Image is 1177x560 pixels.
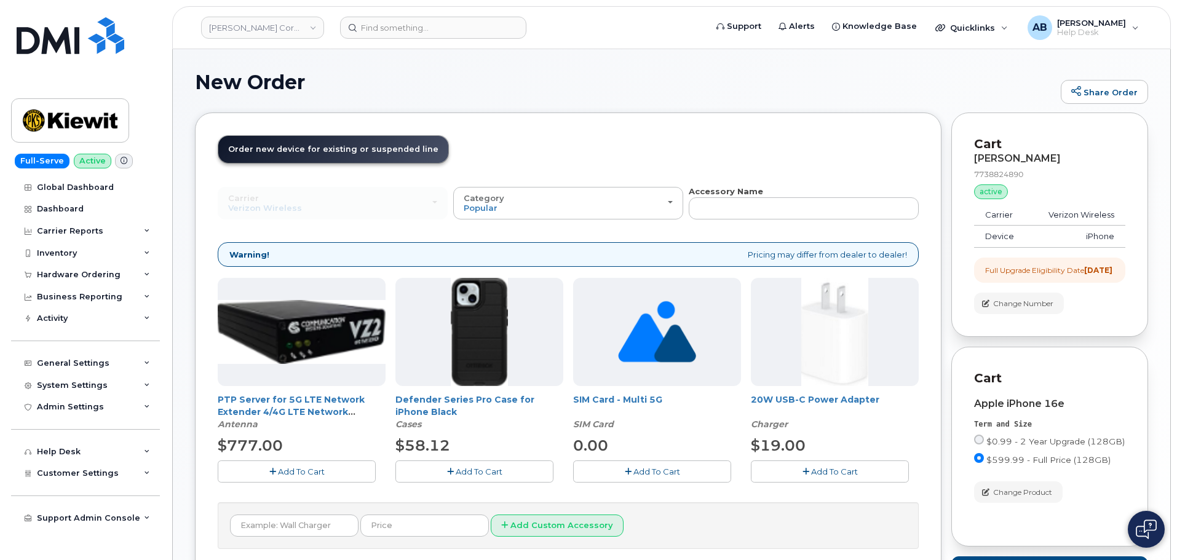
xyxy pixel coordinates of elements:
em: Cases [395,419,421,430]
div: Defender Series Pro Case for iPhone Black [395,393,563,430]
td: Verizon Wireless [1029,204,1125,226]
img: no_image_found-2caef05468ed5679b831cfe6fc140e25e0c280774317ffc20a367ab7fd17291e.png [618,278,696,386]
span: Order new device for existing or suspended line [228,144,438,154]
a: 20W USB-C Power Adapter [751,394,879,405]
div: 20W USB-C Power Adapter [751,393,919,430]
span: Add To Cart [278,467,325,476]
button: Change Product [974,481,1063,503]
button: Add To Cart [395,460,553,482]
span: $58.12 [395,436,450,454]
div: 7738824890 [974,169,1125,179]
p: Cart [974,135,1125,153]
div: Apple iPhone 16e [974,398,1125,409]
h1: New Order [195,71,1055,93]
button: Add Custom Accessory [491,515,624,537]
span: Add To Cart [811,467,858,476]
a: Share Order [1061,80,1148,105]
div: active [974,184,1008,199]
span: 0.00 [573,436,608,454]
span: Popular [464,203,497,213]
strong: Accessory Name [689,186,763,196]
img: Open chat [1136,519,1157,539]
div: PTP Server for 5G LTE Network Extender 4/4G LTE Network Extender 3 [218,393,386,430]
input: $599.99 - Full Price (128GB) [974,453,984,463]
span: $0.99 - 2 Year Upgrade (128GB) [986,436,1125,446]
span: Category [464,193,504,203]
input: $0.99 - 2 Year Upgrade (128GB) [974,435,984,444]
a: PTP Server for 5G LTE Network Extender 4/4G LTE Network Extender 3 [218,394,365,430]
div: Pricing may differ from dealer to dealer! [218,242,919,267]
img: Casa_Sysem.png [218,300,386,364]
em: Antenna [218,419,258,430]
input: Example: Wall Charger [230,515,359,537]
a: Defender Series Pro Case for iPhone Black [395,394,534,417]
button: Change Number [974,293,1064,314]
div: [PERSON_NAME] [974,153,1125,164]
span: $19.00 [751,436,806,454]
span: $599.99 - Full Price (128GB) [986,455,1111,465]
em: Charger [751,419,788,430]
span: Change Product [993,487,1052,498]
span: Add To Cart [456,467,502,476]
span: Add To Cart [633,467,680,476]
a: SIM Card - Multi 5G [573,394,662,405]
span: $777.00 [218,436,283,454]
div: SIM Card - Multi 5G [573,393,741,430]
em: SIM Card [573,419,614,430]
td: Device [974,226,1029,248]
p: Cart [974,369,1125,387]
button: Add To Cart [218,460,376,482]
div: Full Upgrade Eligibility Date [985,265,1112,275]
strong: [DATE] [1084,266,1112,275]
div: Term and Size [974,419,1125,430]
strong: Warning! [229,249,269,261]
button: Category Popular [453,187,683,219]
button: Add To Cart [751,460,909,482]
img: apple20w.jpg [801,278,868,386]
img: defenderiphone14.png [451,278,509,386]
td: iPhone [1029,226,1125,248]
input: Price [360,515,489,537]
span: Change Number [993,298,1053,309]
button: Add To Cart [573,460,731,482]
td: Carrier [974,204,1029,226]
